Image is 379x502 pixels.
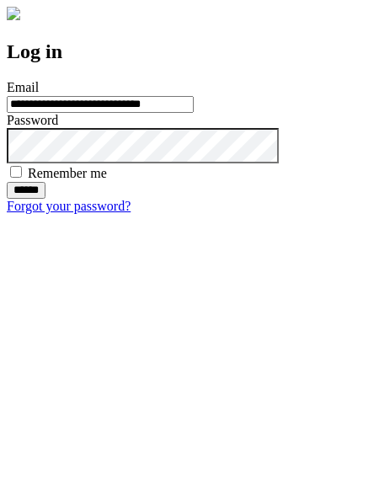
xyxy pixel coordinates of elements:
[7,199,131,213] a: Forgot your password?
[7,7,20,20] img: logo-4e3dc11c47720685a147b03b5a06dd966a58ff35d612b21f08c02c0306f2b779.png
[7,40,372,63] h2: Log in
[7,113,58,127] label: Password
[28,166,107,180] label: Remember me
[7,80,39,94] label: Email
